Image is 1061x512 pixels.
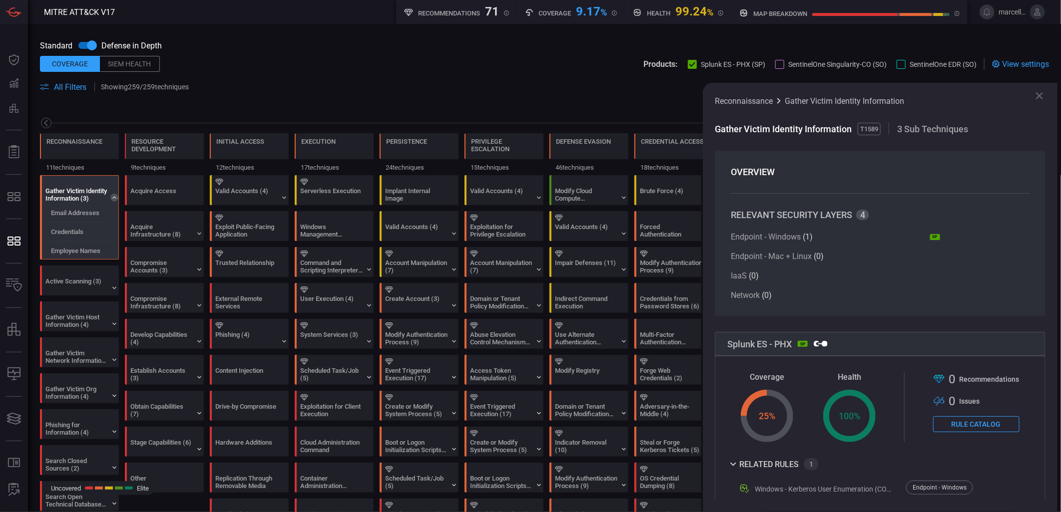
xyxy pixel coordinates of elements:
[300,475,363,490] div: Container Administration Command
[731,210,852,220] span: RELEVANT SECURITY LAYERS
[40,445,119,475] div: T1597: Search Closed Sources (Not covered)
[130,259,193,274] div: Compromise Accounts (3)
[125,247,204,277] div: T1586: Compromise Accounts (Not covered)
[549,159,628,175] div: 46 techniques
[300,187,363,202] div: Serverless Execution
[300,439,363,454] div: Cloud Administration Command
[385,295,448,310] div: Create Account (3)
[471,138,537,153] div: Privilege Escalation
[549,391,628,421] div: T1484: Domain or Tenant Policy Modification
[549,133,628,175] div: TA0005: Defense Evasion
[549,427,628,457] div: T1070: Indicator Removal
[42,243,121,259] div: T1589.003: Employee Names (Not covered)
[856,210,869,220] span: 4
[40,337,119,367] div: T1590: Gather Victim Network Information (Not covered)
[555,475,617,490] div: Modify Authentication Process (9)
[137,485,149,492] span: Elite
[418,9,480,17] h5: Recommendations
[2,451,26,475] button: Rule Catalog
[380,319,459,349] div: T1556: Modify Authentication Process
[555,295,617,310] div: Indirect Command Execution
[798,341,808,347] div: SP
[380,427,459,457] div: T1037: Boot or Logon Initialization Scripts
[45,277,108,292] div: Active Scanning (3)
[465,211,543,241] div: T1068: Exploitation for Privilege Escalation
[731,167,1030,177] h3: OVERVIEW
[295,319,374,349] div: T1569: System Services
[215,403,278,418] div: Drive-by Compromise
[960,375,1020,383] span: Recommendation s
[130,367,193,382] div: Establish Accounts (3)
[549,247,628,277] div: T1562: Impair Defenses
[549,319,628,349] div: T1550: Use Alternate Authentication Material
[125,355,204,385] div: T1585: Establish Accounts (Not covered)
[640,187,702,202] div: Brute Force (4)
[2,362,26,386] button: Compliance Monitoring
[40,56,100,72] div: Coverage
[295,427,374,457] div: T1651: Cloud Administration Command (Not covered)
[640,475,702,490] div: OS Credential Dumping (8)
[45,493,108,508] div: Search Open Technical Databases (5)
[210,159,289,175] div: 12 techniques
[45,349,108,364] div: Gather Victim Network Information (6)
[125,283,204,313] div: T1584: Compromise Infrastructure
[675,4,713,16] div: 99.24
[125,463,204,493] div: Other (Not covered)
[555,331,617,346] div: Use Alternate Authentication Material (4)
[785,96,904,106] span: Gather Victim Identity Information
[51,209,99,217] label: Email Addresses
[385,403,448,418] div: Create or Modify System Process (5)
[51,247,100,255] label: Employee Names
[295,247,374,277] div: T1059: Command and Scripting Interpreter
[739,461,799,468] div: related rules
[715,332,1046,356] div: Splunk ES - PHX
[300,403,363,418] div: Exploitation for Client Execution
[45,421,108,436] div: Phishing for Information (4)
[643,59,678,69] span: Products:
[539,9,571,17] h5: Coverage
[906,481,973,495] div: Endpoint - Windows
[640,367,702,382] div: Forge Web Credentials (2)
[215,439,278,454] div: Hardware Additions
[930,234,940,240] div: SP
[715,96,773,106] span: Reconnaissance
[215,223,278,238] div: Exploit Public-Facing Application
[295,211,374,241] div: T1047: Windows Management Instrumentation
[131,138,197,153] div: Resource Development
[210,175,289,205] div: T1078: Valid Accounts
[380,175,459,205] div: T1525: Implant Internal Image
[634,283,713,313] div: T1555: Credentials from Password Stores
[125,211,204,241] div: T1583: Acquire Infrastructure (Not covered)
[295,159,374,175] div: 17 techniques
[933,416,1020,432] button: Rule Catalog
[300,259,363,274] div: Command and Scripting Interpreter (12)
[295,283,374,313] div: T1204: User Execution
[727,458,1033,470] div: related rules1
[731,252,812,261] span: Endpoint - Mac + Linux
[634,355,713,385] div: T1606: Forge Web Credentials
[130,403,193,418] div: Obtain Capabilities (7)
[555,187,617,202] div: Modify Cloud Compute Infrastructure (5)
[40,159,119,175] div: 11 techniques
[40,301,119,331] div: T1592: Gather Victim Host Information (Not covered)
[210,355,289,385] div: T1659: Content Injection (Not covered)
[210,211,289,241] div: T1190: Exploit Public-Facing Application
[641,138,704,145] div: Credential Access
[125,159,204,175] div: 9 techniques
[45,313,108,328] div: Gather Victim Host Information (4)
[634,427,713,457] div: T1558: Steal or Forge Kerberos Tickets
[910,60,977,68] span: SentinelOne EDR (SO)
[130,331,193,346] div: Develop Capabilities (4)
[762,290,772,300] span: ( 0 )
[125,391,204,421] div: T1588: Obtain Capabilities (Not covered)
[385,331,448,346] div: Modify Authentication Process (9)
[470,403,532,418] div: Event Triggered Execution (17)
[295,355,374,385] div: T1053: Scheduled Task/Job
[130,295,193,310] div: Compromise Infrastructure (8)
[858,123,881,135] span: T1589
[380,133,459,175] div: TA0003: Persistence
[125,319,204,349] div: T1587: Develop Capabilities (Not covered)
[301,138,336,145] div: Execution
[210,463,289,493] div: T1091: Replication Through Removable Media (Not covered)
[125,175,204,205] div: T1650: Acquire Access (Not covered)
